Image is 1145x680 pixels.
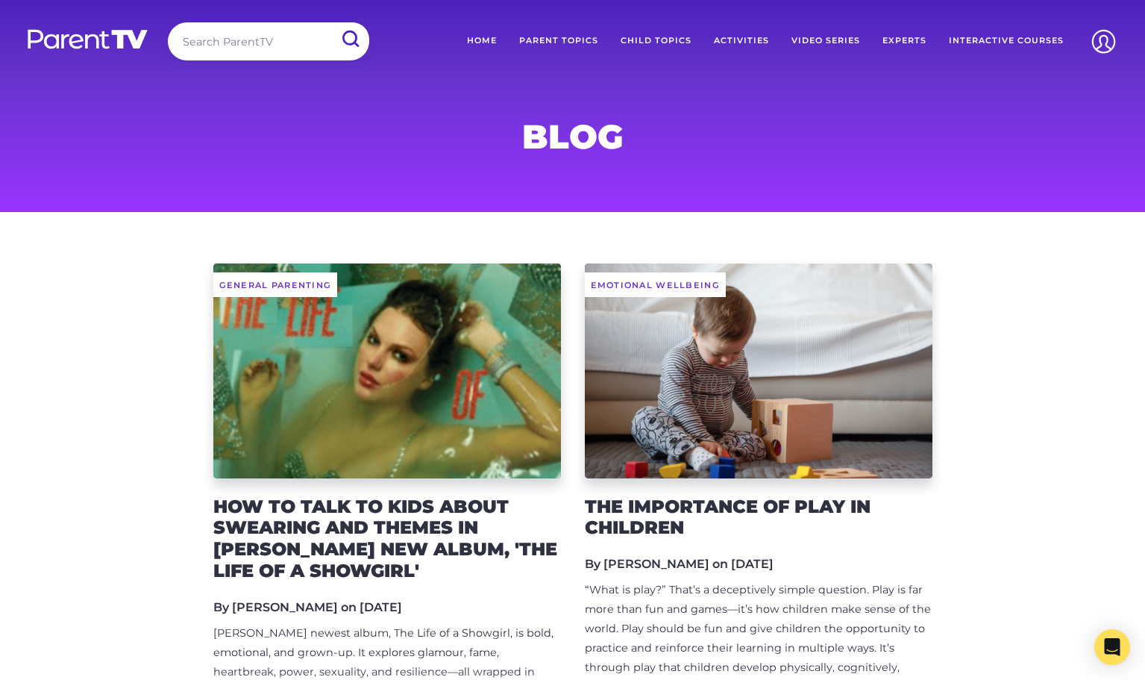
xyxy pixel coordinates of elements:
[585,557,932,571] h5: By [PERSON_NAME] on [DATE]
[168,22,369,60] input: Search ParentTV
[213,600,561,614] h5: By [PERSON_NAME] on [DATE]
[871,22,938,60] a: Experts
[780,22,871,60] a: Video Series
[26,28,149,50] img: parenttv-logo-white.4c85aaf.svg
[1094,629,1130,665] div: Open Intercom Messenger
[1085,22,1123,60] img: Account
[508,22,609,60] a: Parent Topics
[213,496,561,582] h2: How to Talk to Kids About Swearing and Themes in [PERSON_NAME] new Album, 'The Life of a Showgirl'
[585,496,932,540] h2: The importance of play in children
[213,122,932,152] h1: Blog
[213,272,338,297] span: General Parenting
[609,22,703,60] a: Child Topics
[585,272,726,297] span: Emotional Wellbeing
[456,22,508,60] a: Home
[703,22,780,60] a: Activities
[330,22,369,56] input: Submit
[938,22,1075,60] a: Interactive Courses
